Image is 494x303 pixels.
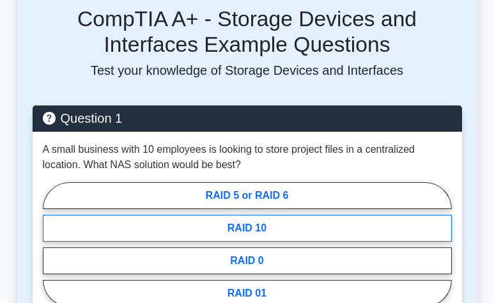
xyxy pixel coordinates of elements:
p: Test your knowledge of Storage Devices and Interfaces [33,63,462,78]
h5: CompTIA A+ - Storage Devices and Interfaces Example Questions [33,6,462,58]
p: A small business with 10 employees is looking to store project files in a centralized location. W... [43,142,452,173]
label: RAID 5 or RAID 6 [43,182,452,209]
label: RAID 10 [43,215,452,242]
h5: Question 1 [43,111,452,126]
label: RAID 0 [43,247,452,274]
